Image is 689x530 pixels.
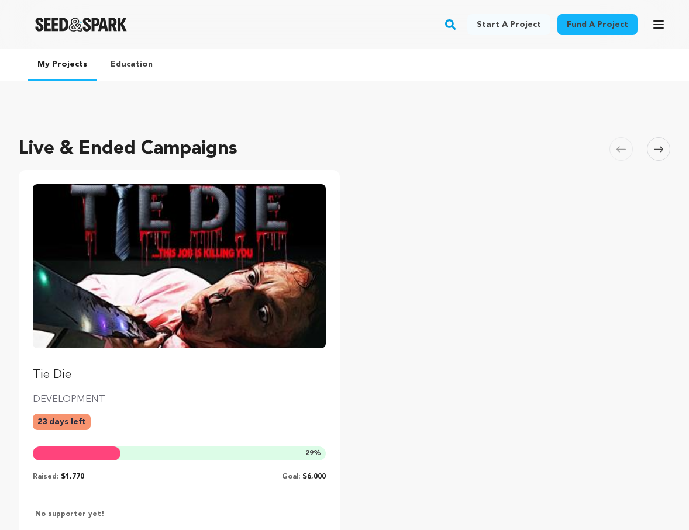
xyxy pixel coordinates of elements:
span: $1,770 [61,473,84,480]
a: Seed&Spark Homepage [35,18,127,32]
a: Fund Tie Die [33,184,326,383]
p: No supporter yet! [33,510,105,519]
span: Raised: [33,473,58,480]
p: DEVELOPMENT [33,393,326,407]
p: 23 days left [33,414,91,430]
img: Seed&Spark Logo Dark Mode [35,18,127,32]
a: Start a project [467,14,550,35]
span: % [305,449,321,458]
a: My Projects [28,49,97,81]
span: 29 [305,450,314,457]
h2: Live & Ended Campaigns [19,135,237,163]
a: Education [101,49,162,79]
span: Goal: [282,473,300,480]
span: $6,000 [302,473,326,480]
p: Tie Die [33,367,326,383]
a: Fund a project [557,14,638,35]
